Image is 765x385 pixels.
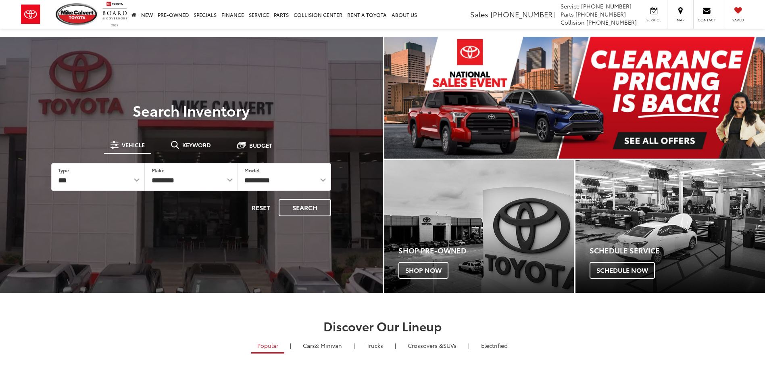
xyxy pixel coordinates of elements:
[561,10,574,18] span: Parts
[58,167,69,174] label: Type
[251,339,284,354] a: Popular
[288,341,293,349] li: |
[671,17,689,23] span: Map
[698,17,716,23] span: Contact
[470,9,488,19] span: Sales
[586,18,637,26] span: [PHONE_NUMBER]
[398,247,574,255] h4: Shop Pre-Owned
[352,341,357,349] li: |
[466,341,471,349] li: |
[315,341,342,349] span: & Minivan
[561,2,579,10] span: Service
[56,3,98,25] img: Mike Calvert Toyota
[182,142,211,148] span: Keyword
[279,199,331,216] button: Search
[645,17,663,23] span: Service
[575,160,765,293] a: Schedule Service Schedule Now
[244,167,260,174] label: Model
[297,339,348,352] a: Cars
[575,160,765,293] div: Toyota
[152,167,165,174] label: Make
[393,341,398,349] li: |
[408,341,443,349] span: Crossovers &
[122,142,145,148] span: Vehicle
[361,339,389,352] a: Trucks
[384,160,574,293] div: Toyota
[475,339,514,352] a: Electrified
[249,142,272,148] span: Budget
[245,199,277,216] button: Reset
[98,319,667,333] h2: Discover Our Lineup
[581,2,632,10] span: [PHONE_NUMBER]
[402,339,463,352] a: SUVs
[590,247,765,255] h4: Schedule Service
[398,262,448,279] span: Shop Now
[34,102,349,118] h3: Search Inventory
[490,9,555,19] span: [PHONE_NUMBER]
[729,17,747,23] span: Saved
[561,18,585,26] span: Collision
[590,262,655,279] span: Schedule Now
[575,10,626,18] span: [PHONE_NUMBER]
[384,160,574,293] a: Shop Pre-Owned Shop Now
